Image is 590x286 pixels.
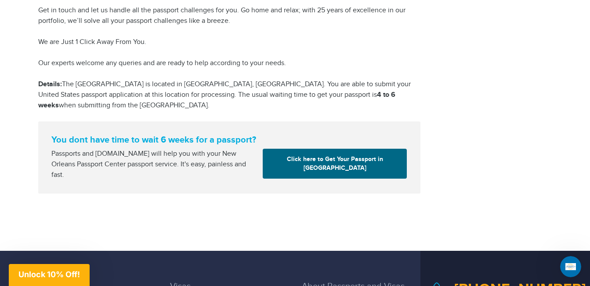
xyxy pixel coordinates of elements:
p: Our experts welcome any queries and are ready to help according to your needs. [38,58,420,69]
p: The [GEOGRAPHIC_DATA] is located in [GEOGRAPHIC_DATA], [GEOGRAPHIC_DATA]. You are able to submit ... [38,79,420,111]
div: Passports and [DOMAIN_NAME] will help you with your New Orleans Passport Center passport service.... [48,149,260,180]
p: Get in touch and let us handle all the passport challenges for you. Go home and relax; with 25 ye... [38,5,420,26]
span: Unlock 10% Off! [18,270,80,279]
strong: Details: [38,80,62,88]
a: Click here to Get Your Passport in [GEOGRAPHIC_DATA] [263,149,407,179]
strong: You dont have time to wait 6 weeks for a passport? [51,135,407,145]
strong: 4 to 6 weeks [38,91,395,110]
p: We are Just 1 Click Away From You. [38,37,420,48]
div: Unlock 10% Off! [9,264,90,286]
iframe: Intercom live chat [560,256,581,277]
